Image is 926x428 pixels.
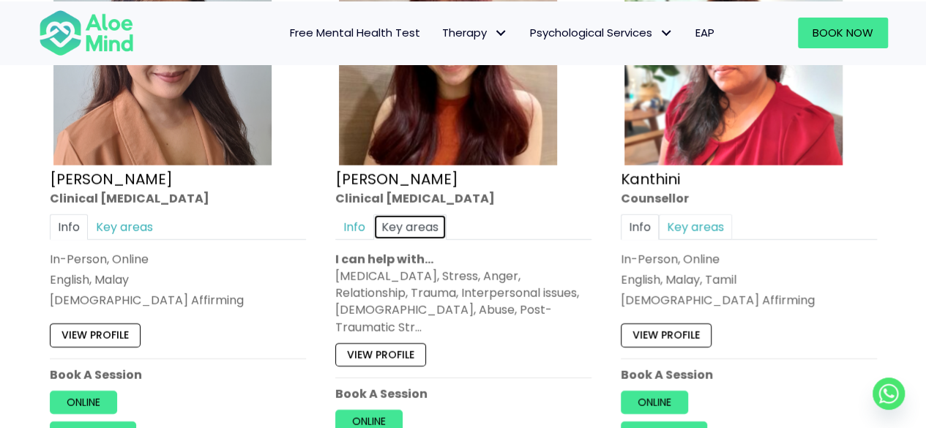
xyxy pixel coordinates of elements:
[621,391,688,414] a: Online
[621,251,877,268] div: In-Person, Online
[695,25,714,40] span: EAP
[335,268,591,336] div: [MEDICAL_DATA], Stress, Anger, Relationship, Trauma, Interpersonal issues, [DEMOGRAPHIC_DATA], Ab...
[335,343,426,367] a: View profile
[490,22,512,43] span: Therapy: submenu
[530,25,673,40] span: Psychological Services
[50,251,306,268] div: In-Person, Online
[656,22,677,43] span: Psychological Services: submenu
[431,18,519,48] a: TherapyTherapy: submenu
[153,18,725,48] nav: Menu
[659,214,732,240] a: Key areas
[873,378,905,410] a: Whatsapp
[50,271,306,288] p: English, Malay
[335,386,591,402] p: Book A Session
[335,251,591,268] p: I can help with…
[50,169,173,189] a: [PERSON_NAME]
[621,367,877,383] p: Book A Session
[290,25,420,40] span: Free Mental Health Test
[50,190,306,207] div: Clinical [MEDICAL_DATA]
[684,18,725,48] a: EAP
[621,292,877,309] div: [DEMOGRAPHIC_DATA] Affirming
[335,169,458,189] a: [PERSON_NAME]
[798,18,888,48] a: Book Now
[50,214,88,240] a: Info
[279,18,431,48] a: Free Mental Health Test
[519,18,684,48] a: Psychological ServicesPsychological Services: submenu
[50,367,306,383] p: Book A Session
[50,292,306,309] div: [DEMOGRAPHIC_DATA] Affirming
[621,271,877,288] p: English, Malay, Tamil
[621,214,659,240] a: Info
[621,323,712,347] a: View profile
[39,9,134,57] img: Aloe mind Logo
[442,25,508,40] span: Therapy
[335,190,591,207] div: Clinical [MEDICAL_DATA]
[373,214,447,240] a: Key areas
[50,391,117,414] a: Online
[50,323,141,347] a: View profile
[335,214,373,240] a: Info
[813,25,873,40] span: Book Now
[621,190,877,207] div: Counsellor
[88,214,161,240] a: Key areas
[621,169,680,189] a: Kanthini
